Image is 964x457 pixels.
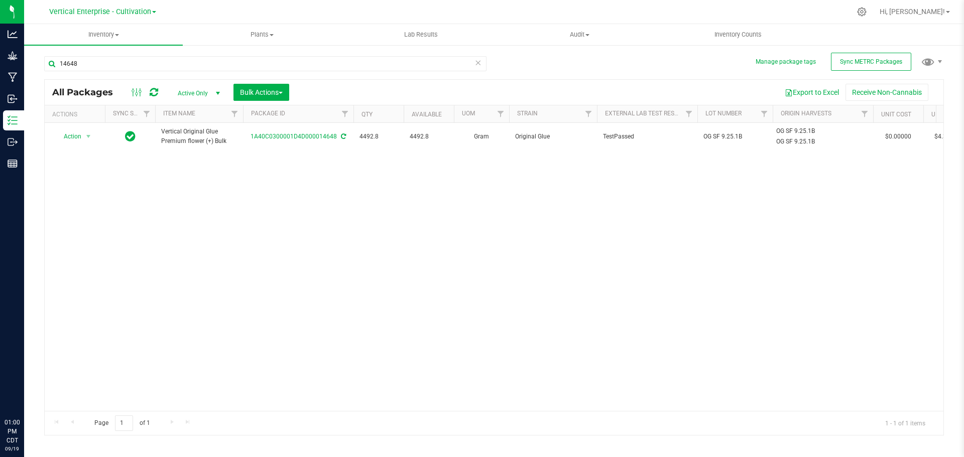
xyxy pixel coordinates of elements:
inline-svg: Inventory [8,115,18,125]
a: Lot Number [705,110,742,117]
span: 1 - 1 of 1 items [877,415,933,430]
a: External Lab Test Result [605,110,684,117]
a: Lab Results [341,24,500,45]
input: Search Package ID, Item Name, SKU, Lot or Part Number... [44,56,487,71]
a: 1A40C0300001D4D000014648 [251,133,337,140]
iframe: Resource center [10,377,40,407]
button: Export to Excel [778,84,846,101]
span: Audit [501,30,658,39]
button: Sync METRC Packages [831,53,911,71]
a: Filter [580,105,597,122]
span: Clear [474,56,481,69]
span: Original Glue [515,132,591,141]
span: Vertical Enterprise - Cultivation [49,8,151,16]
a: Unit Price [931,111,963,118]
a: Available [412,111,442,118]
a: Filter [337,105,353,122]
span: Lab Results [391,30,451,39]
a: Item Name [163,110,195,117]
a: Inventory [24,24,183,45]
a: Filter [139,105,155,122]
a: UOM [462,110,475,117]
a: Plants [183,24,341,45]
a: Unit Cost [881,111,911,118]
span: Page of 1 [86,415,158,431]
a: Inventory Counts [659,24,817,45]
span: 4492.8 [359,132,398,141]
span: Sync from Compliance System [339,133,346,140]
span: Inventory Counts [701,30,775,39]
span: Gram [460,132,503,141]
span: Bulk Actions [240,88,283,96]
button: Bulk Actions [233,84,289,101]
a: Filter [857,105,873,122]
span: All Packages [52,87,123,98]
inline-svg: Analytics [8,29,18,39]
td: $0.00000 [873,123,923,150]
a: Strain [517,110,538,117]
button: Manage package tags [756,58,816,66]
span: select [82,129,95,143]
button: Receive Non-Cannabis [846,84,928,101]
a: Filter [756,105,773,122]
inline-svg: Manufacturing [8,72,18,82]
p: 09/19 [5,445,20,452]
span: OG SF 9.25.1B [703,132,767,141]
div: Manage settings [856,7,868,17]
a: Package ID [251,110,285,117]
a: Audit [500,24,659,45]
inline-svg: Grow [8,51,18,61]
p: 01:00 PM CDT [5,418,20,445]
span: 4492.8 [410,132,448,141]
div: Value 1: OG SF 9.25.1B [776,126,870,136]
span: Sync METRC Packages [840,58,902,65]
span: Vertical Original Glue Premium flower (+) Bulk [161,127,237,146]
span: In Sync [125,129,136,143]
a: Sync Status [113,110,152,117]
span: TestPassed [603,132,691,141]
iframe: Resource center unread badge [30,375,42,387]
span: Hi, [PERSON_NAME]! [880,8,945,16]
a: Filter [681,105,697,122]
div: Actions [52,111,101,118]
inline-svg: Inbound [8,94,18,104]
a: Origin Harvests [781,110,831,117]
span: Action [55,129,82,143]
a: Filter [493,105,509,122]
a: Qty [361,111,373,118]
span: Plants [183,30,341,39]
span: Inventory [24,30,183,39]
a: Filter [226,105,243,122]
div: Value 2: OG SF 9.25.1B [776,137,870,146]
input: 1 [115,415,133,431]
inline-svg: Reports [8,159,18,169]
inline-svg: Outbound [8,137,18,147]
